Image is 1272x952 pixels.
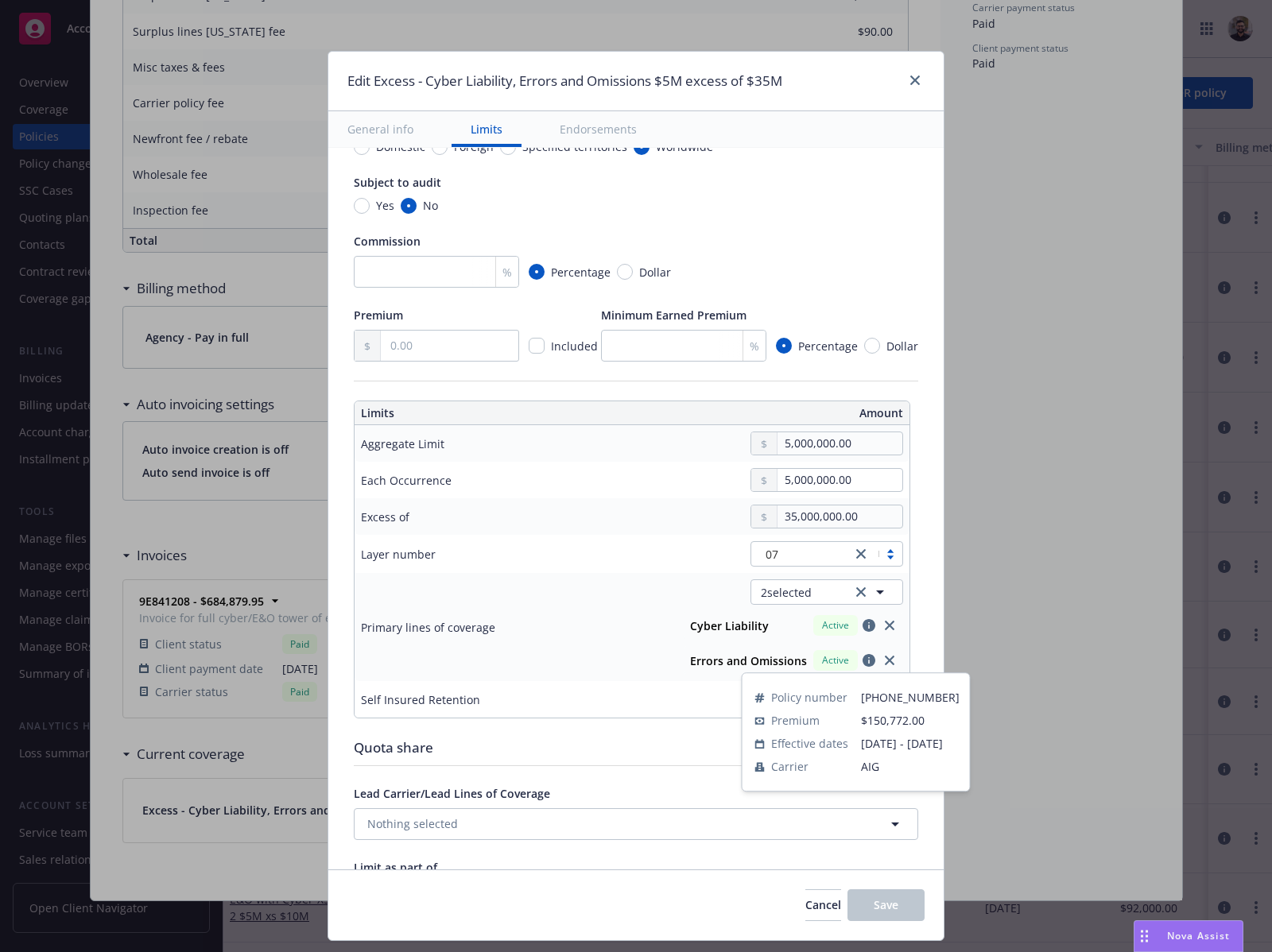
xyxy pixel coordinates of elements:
[638,401,909,425] th: Amount
[820,653,851,668] span: Active
[376,197,394,214] span: Yes
[798,338,858,354] span: Percentage
[874,897,898,912] span: Save
[601,308,747,323] span: Minimum Earned Premium
[354,234,421,249] span: Commission
[759,546,843,563] span: 07
[861,735,960,752] span: [DATE] - [DATE]
[1167,929,1230,942] span: Nova Assist
[766,546,778,563] span: 07
[361,509,409,525] div: Excess of
[861,758,960,775] span: AIG
[423,197,438,214] span: No
[1134,920,1243,952] button: Nova Assist
[690,618,769,633] strong: Cyber Liability
[880,651,899,670] a: close
[361,691,480,708] div: Self Insured Retention
[401,198,417,214] input: No
[771,735,848,752] span: Effective dates
[861,689,960,706] span: [PHONE_NUMBER]
[541,111,656,147] button: Endorsements
[771,712,820,729] span: Premium
[354,808,918,840] button: Nothing selected
[328,111,432,147] button: General info
[354,737,918,758] div: Quota share
[778,432,902,455] input: 0.00
[851,544,871,563] a: close
[771,689,847,706] span: Policy number
[880,616,899,635] a: close
[771,758,809,775] span: Carrier
[690,653,807,668] strong: Errors and Omissions
[776,338,792,354] input: Percentage
[851,582,871,602] a: clear selection
[761,584,812,601] span: 2 selected
[551,339,598,354] span: Included
[617,264,633,280] input: Dollar
[367,815,458,832] span: Nothing selected
[551,264,611,281] span: Percentage
[354,786,550,801] span: Lead Carrier/Lead Lines of Coverage
[361,472,452,489] div: Each Occurrence
[361,619,495,636] div: Primary lines of coverage
[778,469,902,491] input: 0.00
[529,264,545,280] input: Percentage
[502,264,512,281] span: %
[354,175,441,190] span: Subject to audit
[861,713,925,728] span: $150,772.00
[805,897,841,912] span: Cancel
[906,71,925,90] a: close
[847,889,925,921] button: Save
[354,860,437,875] span: Limit as part of
[361,546,436,563] div: Layer number
[347,71,782,91] h1: Edit Excess - Cyber Liability, Errors and Omissions $5M excess of $35M
[354,308,403,323] span: Premium
[886,338,918,354] span: Dollar
[354,198,370,214] input: Yes
[750,338,759,354] span: %
[778,505,902,528] input: 0.00
[1134,921,1154,951] div: Drag to move
[639,264,671,281] span: Dollar
[452,111,522,147] button: Limits
[864,338,880,354] input: Dollar
[805,889,841,921] button: Cancel
[361,435,444,452] div: Aggregate Limit
[750,579,903,605] button: 2selectedclear selection
[355,401,576,425] th: Limits
[820,618,851,633] span: Active
[381,331,518,361] input: 0.00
